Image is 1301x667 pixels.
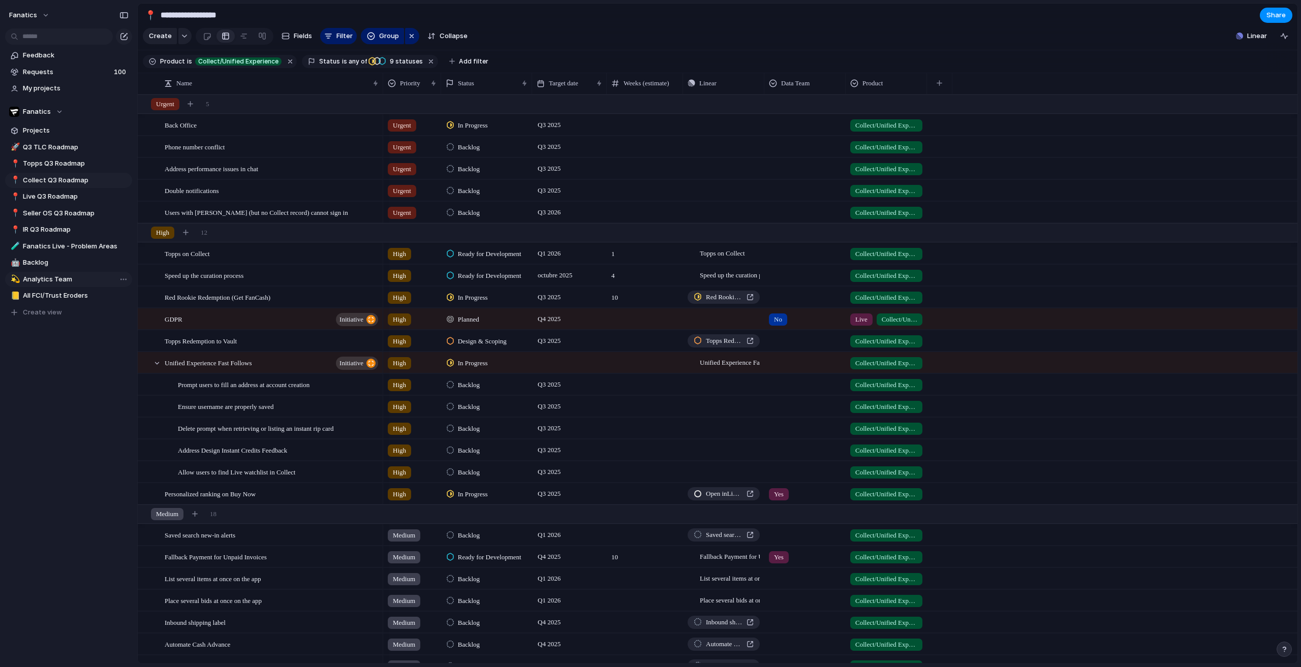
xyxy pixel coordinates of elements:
[23,67,111,77] span: Requests
[855,336,917,346] span: Collect/Unified Experience
[9,241,19,251] button: 🧪
[393,186,411,196] span: Urgent
[393,489,406,499] span: High
[11,290,18,302] div: 📒
[178,466,295,478] span: Allow users to find Live watchlist in Collect
[855,164,917,174] span: Collect/Unified Experience
[706,489,742,499] span: Open in Linear
[178,378,309,390] span: Prompt users to fill an address at account creation
[387,57,423,66] span: statuses
[11,174,18,186] div: 📍
[165,163,258,174] span: Address performance issues in chat
[339,312,363,327] span: initiative
[23,83,129,93] span: My projects
[368,56,425,67] button: 9 statuses
[393,530,415,541] span: Medium
[535,247,563,260] span: Q1 2026
[5,189,132,204] div: 📍Live Q3 Roadmap
[458,293,488,303] span: In Progress
[165,247,210,259] span: Topps on Collect
[855,552,917,562] span: Collect/Unified Experience
[535,378,563,391] span: Q3 2025
[339,356,363,370] span: initiative
[443,54,494,69] button: Add filter
[535,184,563,197] span: Q3 2025
[145,8,156,22] div: 📍
[393,446,406,456] span: High
[142,7,159,23] button: 📍
[1232,28,1271,44] button: Linear
[458,530,480,541] span: Backlog
[294,31,312,41] span: Fields
[400,78,420,88] span: Priority
[458,424,480,434] span: Backlog
[336,357,378,370] button: initiative
[23,175,129,185] span: Collect Q3 Roadmap
[458,574,480,584] span: Backlog
[458,596,480,606] span: Backlog
[165,269,243,281] span: Speed up the curation process
[165,141,225,152] span: Phone number conflict
[706,530,742,540] span: Saved search new-in alerts
[458,164,480,174] span: Backlog
[9,10,37,20] span: fanatics
[178,422,334,434] span: Delete prompt when retrieving or listing an instant rip card
[855,142,917,152] span: Collect/Unified Experience
[1247,31,1267,41] span: Linear
[855,314,868,325] span: Live
[11,240,18,252] div: 🧪
[781,78,810,88] span: Data Team
[458,446,480,456] span: Backlog
[23,208,129,218] span: Seller OS Q3 Roadmap
[535,638,563,650] span: Q4 2025
[5,288,132,303] a: 📒All FCI/Trust Eroders
[855,446,917,456] span: Collect/Unified Experience
[882,314,917,325] span: Collect/Unified Experience
[11,207,18,219] div: 📍
[535,488,563,500] span: Q3 2025
[855,640,917,650] span: Collect/Unified Experience
[393,314,406,325] span: High
[165,551,267,562] span: Fallback Payment for Unpaid Invoices
[5,222,132,237] div: 📍IR Q3 Roadmap
[23,258,129,268] span: Backlog
[393,249,406,259] span: High
[535,466,563,478] span: Q3 2025
[458,336,507,346] span: Design & Scoping
[5,173,132,188] a: 📍Collect Q3 Roadmap
[5,305,132,320] button: Create view
[855,186,917,196] span: Collect/Unified Experience
[706,617,742,627] span: Inbound shipping label
[165,594,262,606] span: Place several bids at once on the app
[535,573,563,585] span: Q1 2026
[458,380,480,390] span: Backlog
[855,120,917,131] span: Collect/Unified Experience
[5,239,132,254] a: 🧪Fanatics Live - Problem Areas
[855,358,917,368] span: Collect/Unified Experience
[855,271,917,281] span: Collect/Unified Experience
[688,291,760,304] a: Red Rookie Redemption (Get FanCash)
[688,487,760,500] a: Open inLinear
[165,357,252,368] span: Unified Experience Fast Follows
[178,400,273,412] span: Ensure username are properly saved
[535,400,563,412] span: Q3 2025
[699,78,717,88] span: Linear
[535,206,563,218] span: Q3 2026
[11,257,18,269] div: 🤖
[149,31,172,41] span: Create
[535,529,563,541] span: Q1 2026
[5,255,132,270] a: 🤖Backlog
[440,31,468,41] span: Collapse
[165,335,237,346] span: Topps Redemption to Vault
[9,142,19,152] button: 🚀
[855,249,917,259] span: Collect/Unified Experience
[688,265,760,285] span: Speed up the curation process
[11,158,18,170] div: 📍
[5,206,132,221] a: 📍Seller OS Q3 Roadmap
[855,489,917,499] span: Collect/Unified Experience
[535,422,563,434] span: Q3 2025
[855,574,917,584] span: Collect/Unified Experience
[607,243,683,259] span: 1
